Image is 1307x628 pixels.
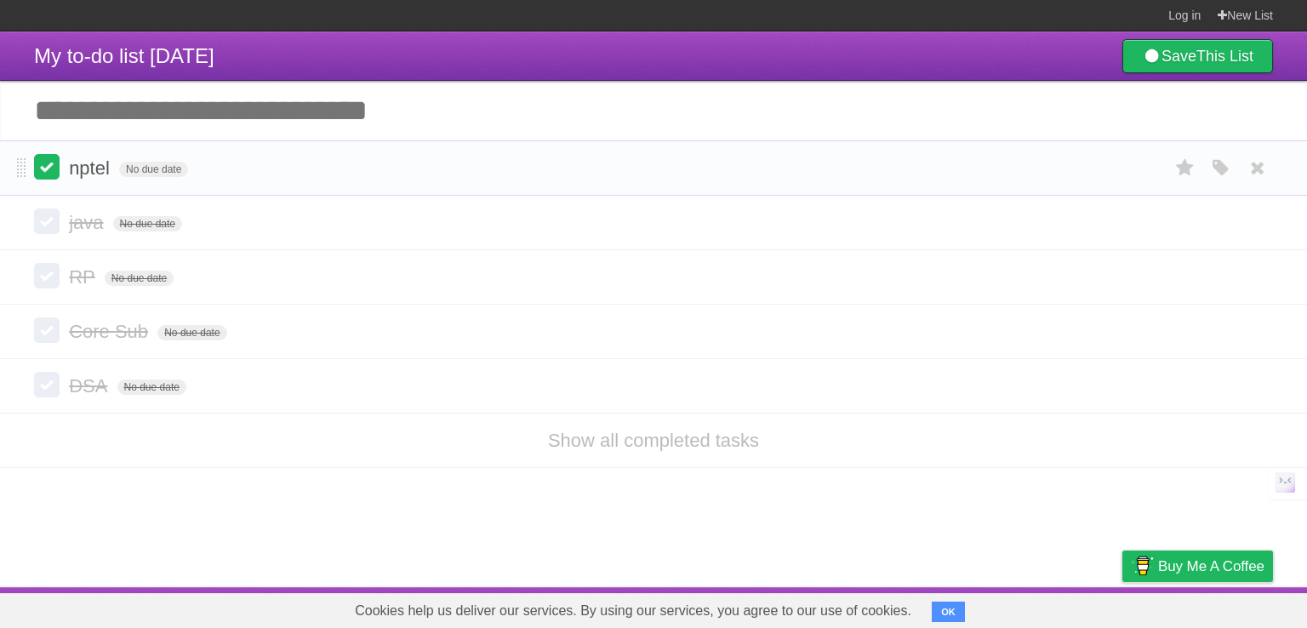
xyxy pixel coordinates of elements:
span: No due date [157,325,226,340]
a: Buy me a coffee [1122,551,1273,582]
button: OK [932,602,965,622]
label: Done [34,317,60,343]
span: Buy me a coffee [1158,551,1264,581]
span: No due date [117,380,186,395]
span: No due date [119,162,188,177]
span: DSA [69,375,111,397]
span: No due date [105,271,174,286]
span: My to-do list [DATE] [34,44,214,67]
span: Cookies help us deliver our services. By using our services, you agree to our use of cookies. [338,594,928,628]
label: Star task [1169,154,1201,182]
span: Core Sub [69,321,152,342]
label: Done [34,372,60,397]
span: java [69,212,107,233]
span: nptel [69,157,114,179]
label: Done [34,263,60,288]
a: Suggest a feature [1166,591,1273,624]
label: Done [34,208,60,234]
a: About [896,591,932,624]
span: No due date [113,216,182,231]
a: Developers [952,591,1021,624]
img: Buy me a coffee [1131,551,1154,580]
label: Done [34,154,60,180]
span: RP [69,266,100,288]
b: This List [1196,48,1253,65]
a: Show all completed tasks [548,430,759,451]
a: Terms [1042,591,1080,624]
a: Privacy [1100,591,1144,624]
a: SaveThis List [1122,39,1273,73]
